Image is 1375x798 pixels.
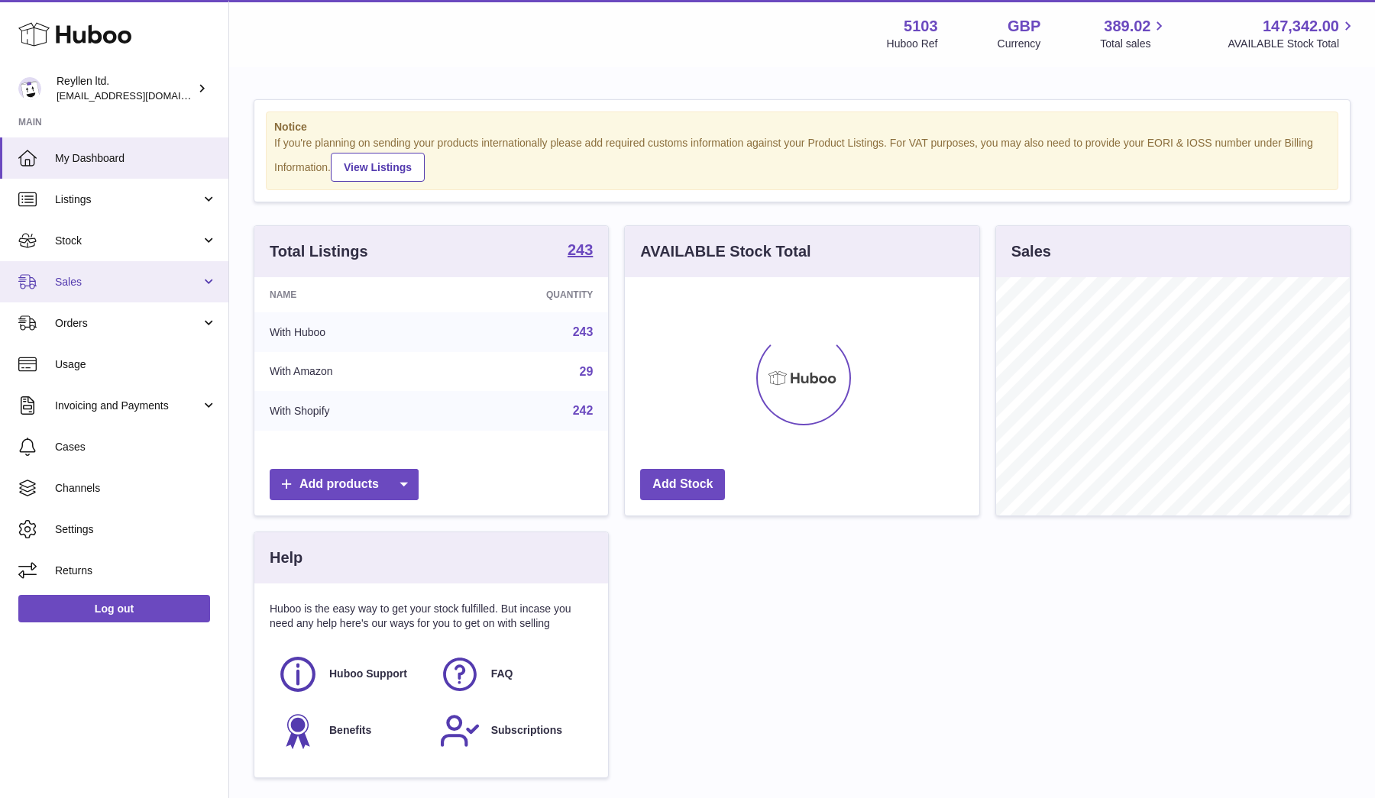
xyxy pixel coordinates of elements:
[491,723,562,738] span: Subscriptions
[55,564,217,578] span: Returns
[331,153,425,182] a: View Listings
[1011,241,1051,262] h3: Sales
[274,136,1330,182] div: If you're planning on sending your products internationally please add required customs informati...
[329,723,371,738] span: Benefits
[55,440,217,454] span: Cases
[568,242,593,260] a: 243
[18,595,210,622] a: Log out
[1008,16,1040,37] strong: GBP
[640,469,725,500] a: Add Stock
[568,242,593,257] strong: 243
[1263,16,1339,37] span: 147,342.00
[57,89,225,102] span: [EMAIL_ADDRESS][DOMAIN_NAME]
[439,654,586,695] a: FAQ
[254,277,448,312] th: Name
[55,357,217,372] span: Usage
[55,522,217,537] span: Settings
[1100,16,1168,51] a: 389.02 Total sales
[1228,37,1357,51] span: AVAILABLE Stock Total
[580,365,594,378] a: 29
[270,241,368,262] h3: Total Listings
[573,325,594,338] a: 243
[254,352,448,392] td: With Amazon
[254,391,448,431] td: With Shopify
[270,469,419,500] a: Add products
[254,312,448,352] td: With Huboo
[274,120,1330,134] strong: Notice
[1100,37,1168,51] span: Total sales
[491,667,513,681] span: FAQ
[1228,16,1357,51] a: 147,342.00 AVAILABLE Stock Total
[887,37,938,51] div: Huboo Ref
[1104,16,1150,37] span: 389.02
[270,602,593,631] p: Huboo is the easy way to get your stock fulfilled. But incase you need any help here's our ways f...
[277,654,424,695] a: Huboo Support
[55,275,201,289] span: Sales
[55,316,201,331] span: Orders
[18,77,41,100] img: reyllen@reyllen.com
[55,234,201,248] span: Stock
[998,37,1041,51] div: Currency
[448,277,609,312] th: Quantity
[329,667,407,681] span: Huboo Support
[55,481,217,496] span: Channels
[270,548,302,568] h3: Help
[55,192,201,207] span: Listings
[439,710,586,751] a: Subscriptions
[277,710,424,751] a: Benefits
[55,399,201,413] span: Invoicing and Payments
[640,241,810,262] h3: AVAILABLE Stock Total
[57,74,194,103] div: Reyllen ltd.
[573,404,594,417] a: 242
[904,16,938,37] strong: 5103
[55,151,217,166] span: My Dashboard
